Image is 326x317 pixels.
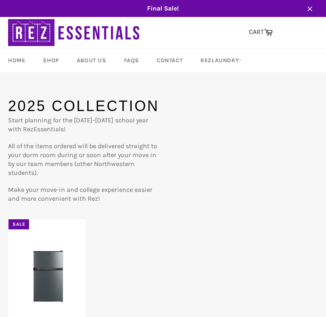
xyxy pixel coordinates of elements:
[19,248,76,305] img: Mini Refrigerator Rental
[8,96,163,116] h1: 2025 Collection
[8,185,163,203] p: Make your move-in and college experience easier and more convenient with Rez!
[35,48,67,72] a: Shop
[245,24,277,41] a: CART
[116,48,147,72] a: FAQs
[192,48,250,72] a: RezLaundry
[8,116,163,134] p: Start planning for the [DATE]-[DATE] school year with RezEssentials!
[8,142,163,177] p: All of the items ordered will be delivered straight to your dorm room during or soon after your m...
[8,17,141,48] img: RezEssentials
[149,48,191,72] a: Contact
[69,48,114,72] a: About Us
[8,219,29,229] div: Sale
